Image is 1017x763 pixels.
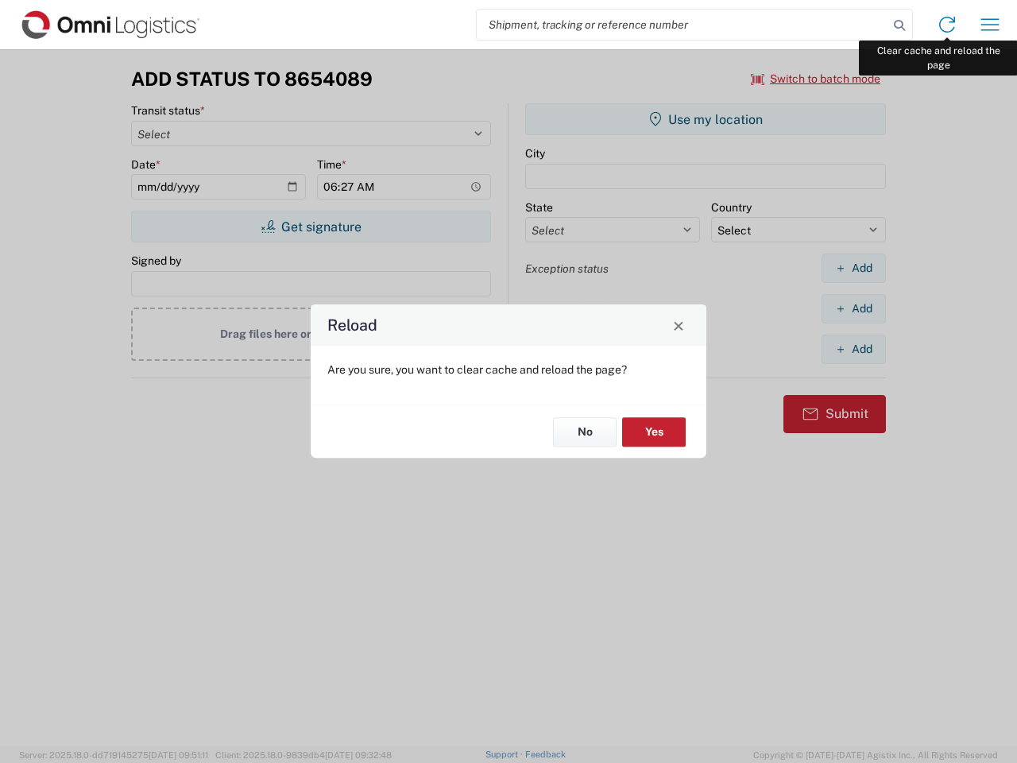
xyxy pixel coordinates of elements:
p: Are you sure, you want to clear cache and reload the page? [327,362,690,377]
input: Shipment, tracking or reference number [477,10,888,40]
button: No [553,417,617,447]
button: Close [667,314,690,336]
h4: Reload [327,314,377,337]
button: Yes [622,417,686,447]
